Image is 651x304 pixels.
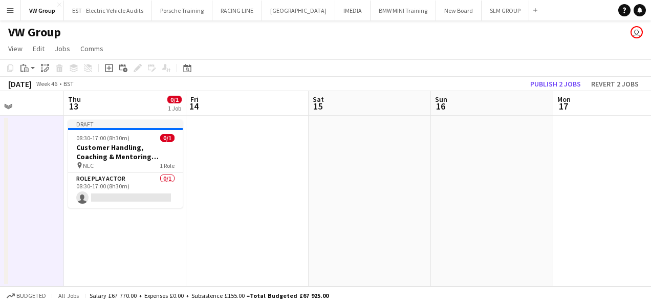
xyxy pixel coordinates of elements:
button: Porsche Training [152,1,212,20]
button: BMW MINI Training [371,1,436,20]
span: Edit [33,44,45,53]
button: IMEDIA [335,1,371,20]
div: [DATE] [8,79,32,89]
button: Publish 2 jobs [526,77,585,91]
button: EST - Electric Vehicle Audits [64,1,152,20]
app-user-avatar: Lisa Fretwell [631,26,643,38]
button: SLM GROUP [482,1,529,20]
button: [GEOGRAPHIC_DATA] [262,1,335,20]
span: All jobs [56,292,81,299]
a: View [4,42,27,55]
span: Jobs [55,44,70,53]
a: Edit [29,42,49,55]
span: Total Budgeted £67 925.00 [250,292,329,299]
button: RACING LINE [212,1,262,20]
button: Revert 2 jobs [587,77,643,91]
button: Budgeted [5,290,48,301]
h1: VW Group [8,25,61,40]
div: Salary £67 770.00 + Expenses £0.00 + Subsistence £155.00 = [90,292,329,299]
span: View [8,44,23,53]
a: Jobs [51,42,74,55]
span: Budgeted [16,292,46,299]
button: New Board [436,1,482,20]
a: Comms [76,42,107,55]
div: BST [63,80,74,88]
span: Comms [80,44,103,53]
button: VW Group [21,1,64,20]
